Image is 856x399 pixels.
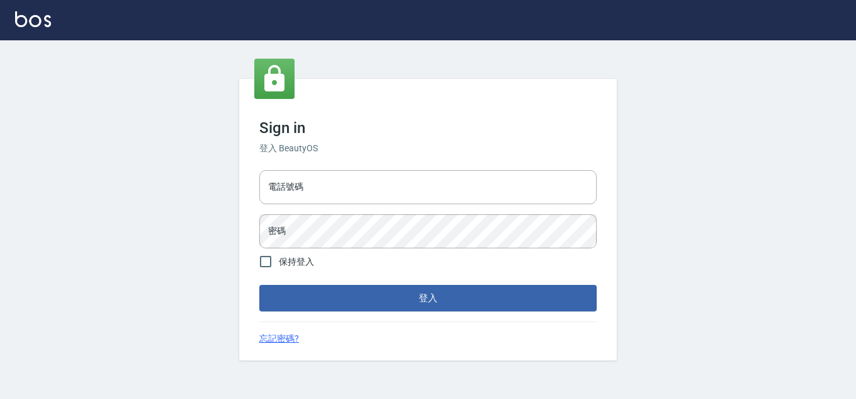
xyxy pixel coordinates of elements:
span: 保持登入 [279,255,314,269]
h6: 登入 BeautyOS [259,142,597,155]
button: 登入 [259,285,597,311]
h3: Sign in [259,119,597,137]
a: 忘記密碼? [259,332,299,345]
img: Logo [15,11,51,27]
